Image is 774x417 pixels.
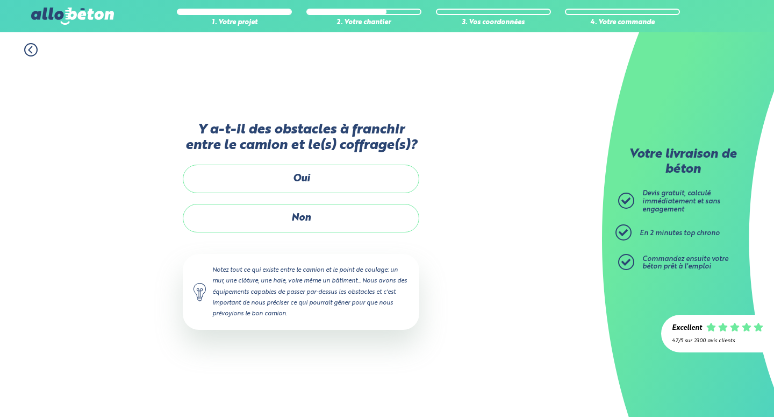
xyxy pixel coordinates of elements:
[678,375,762,405] iframe: Help widget launcher
[183,165,419,193] label: Oui
[621,147,744,177] p: Votre livraison de béton
[306,19,421,27] div: 2. Votre chantier
[31,8,114,25] img: allobéton
[672,338,763,344] div: 4.7/5 sur 2300 avis clients
[177,19,292,27] div: 1. Votre projet
[642,256,728,271] span: Commandez ensuite votre béton prêt à l'emploi
[183,122,419,154] label: Y a-t-il des obstacles à franchir entre le camion et le(s) coffrage(s)?
[565,19,680,27] div: 4. Votre commande
[642,190,720,213] span: Devis gratuit, calculé immédiatement et sans engagement
[183,254,419,330] div: Notez tout ce qui existe entre le camion et le point de coulage: un mur, une clôture, une haie, v...
[436,19,551,27] div: 3. Vos coordonnées
[183,204,419,232] label: Non
[672,324,702,333] div: Excellent
[640,230,720,237] span: En 2 minutes top chrono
